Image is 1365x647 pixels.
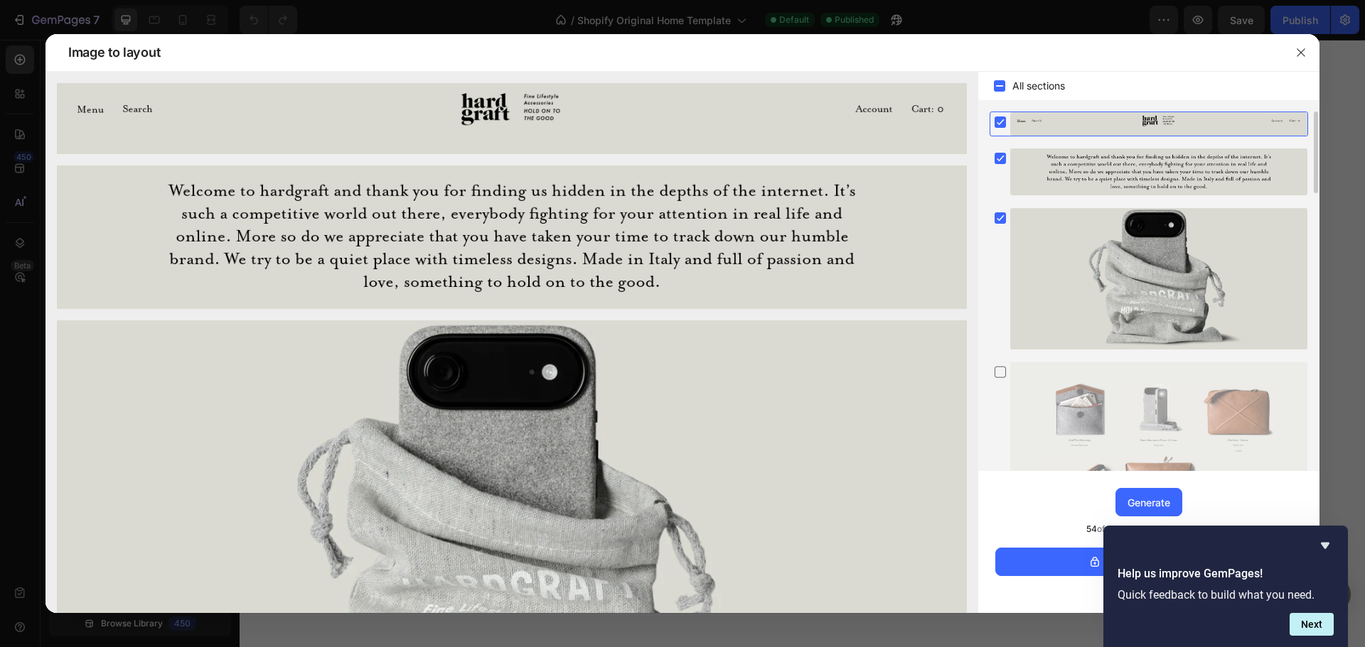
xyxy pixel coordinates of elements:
h2: Help us improve GemPages! [1118,565,1334,582]
div: Generate [1128,495,1170,510]
div: Unlock Optimize plan [1088,555,1210,570]
span: of 60 sections left this month [1086,522,1212,536]
div: Help us improve GemPages! [1118,537,1334,636]
span: Image to layout [68,44,160,61]
p: Quick feedback to build what you need. [1118,588,1334,602]
span: All sections [1012,77,1065,94]
button: Next question [1290,613,1334,636]
span: 54 [1086,523,1097,534]
button: Generate [1115,488,1182,516]
button: Hide survey [1317,537,1334,554]
div: or [995,582,1302,596]
button: Unlock Optimize plan [995,548,1302,576]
